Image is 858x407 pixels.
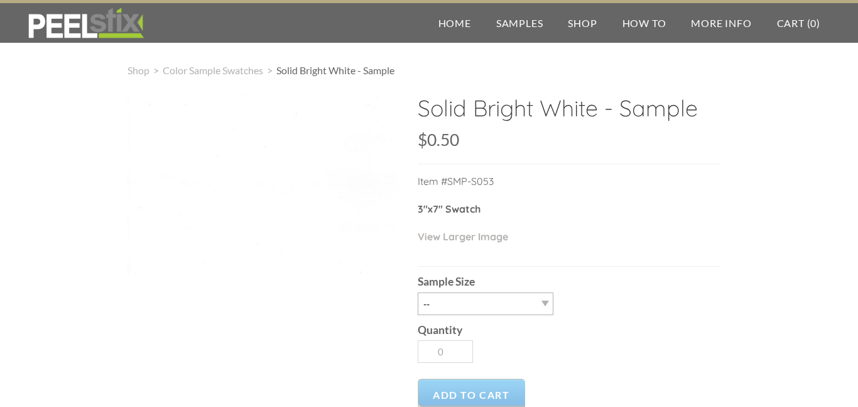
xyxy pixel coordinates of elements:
b: Sample Size [418,275,475,288]
span: > [149,64,163,76]
a: Shop [128,64,149,76]
span: > [263,64,276,76]
a: Shop [555,3,609,43]
b: Quantity [418,323,462,337]
a: Color Sample Swatches [163,64,263,76]
strong: 3"x7" Swatch [418,203,481,215]
a: How To [610,3,679,43]
a: Cart (0) [764,3,833,43]
span: $0.50 [418,130,459,150]
span: 0 [810,17,817,29]
h2: Solid Bright White - Sample [418,94,719,131]
img: REFACE SUPPLIES [25,8,146,39]
span: Solid Bright White - Sample [276,64,394,76]
a: View Larger Image [418,230,508,243]
a: Home [426,3,484,43]
a: Samples [484,3,556,43]
a: More Info [678,3,764,43]
p: Item #SMP-S053 [418,174,719,201]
